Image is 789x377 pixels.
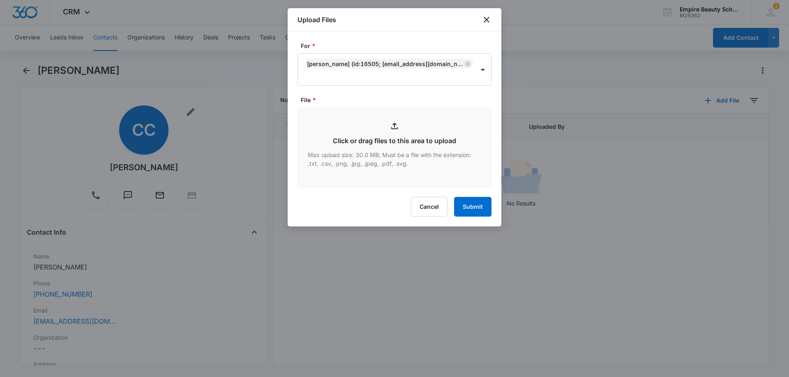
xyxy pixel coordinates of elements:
label: File [301,96,495,104]
button: Cancel [411,197,448,217]
button: Submit [454,197,491,217]
button: close [482,15,491,25]
label: For [301,41,495,50]
h1: Upload Files [298,15,336,25]
div: [PERSON_NAME] (ID:16505; [EMAIL_ADDRESS][DOMAIN_NAME]; [PHONE_NUMBER]) [307,60,463,67]
div: Remove Caitlin Cozadd (ID:16505; caitlincozadd5@gmail.com; (802) 505-8926) [463,61,471,66]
